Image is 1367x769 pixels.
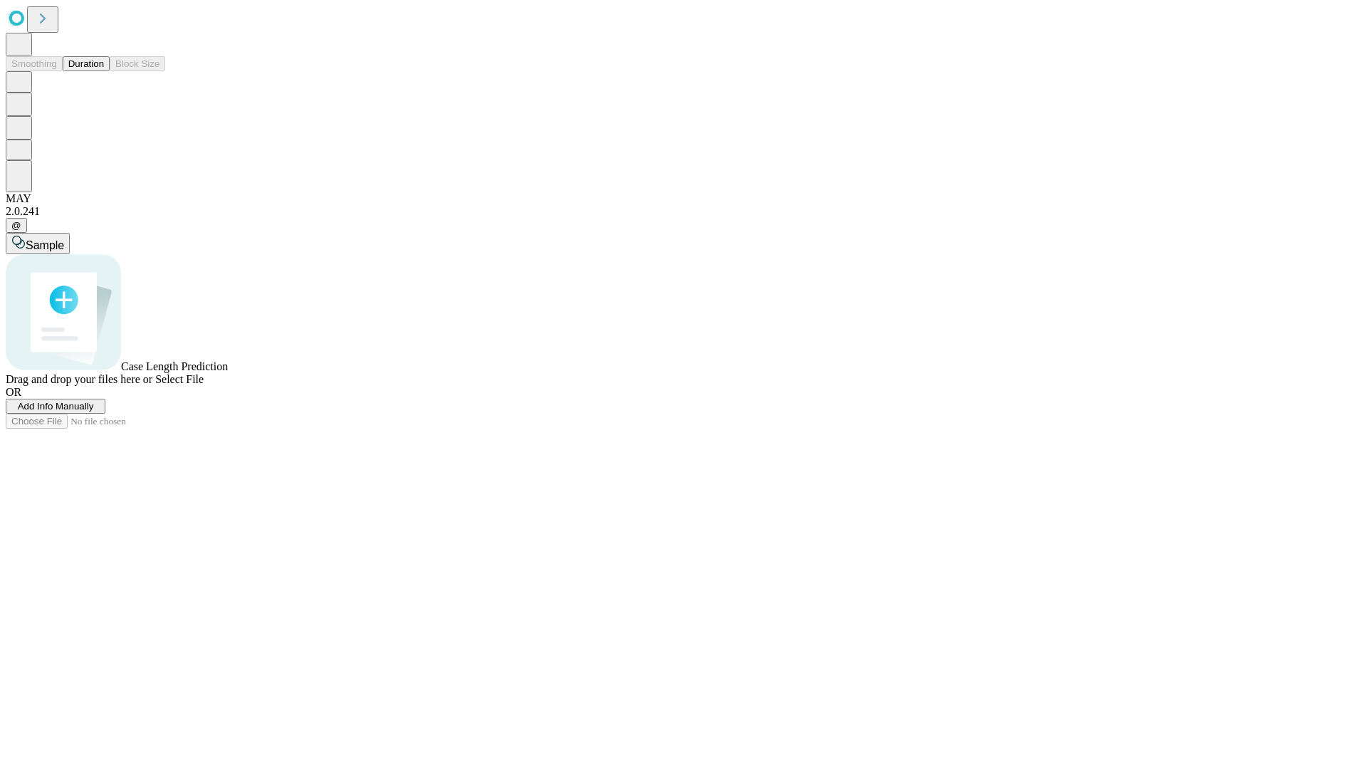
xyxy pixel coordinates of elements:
[110,56,165,71] button: Block Size
[18,401,94,412] span: Add Info Manually
[6,399,105,414] button: Add Info Manually
[6,56,63,71] button: Smoothing
[155,373,204,385] span: Select File
[11,220,21,231] span: @
[6,205,1361,218] div: 2.0.241
[6,386,21,398] span: OR
[6,233,70,254] button: Sample
[6,192,1361,205] div: MAY
[63,56,110,71] button: Duration
[6,373,152,385] span: Drag and drop your files here or
[6,218,27,233] button: @
[26,239,64,251] span: Sample
[121,360,228,372] span: Case Length Prediction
